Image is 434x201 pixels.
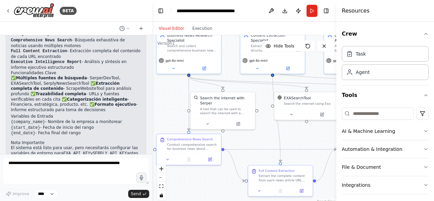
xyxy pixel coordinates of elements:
[117,24,133,33] button: Switch to previous chat
[156,29,221,74] div: Business News Research SpecialistSearch and collect comprehensive business news and information a...
[11,119,141,125] li: - Nombre de la empresa a monitorear
[3,189,32,198] button: Improve
[178,156,200,163] button: No output available
[249,59,268,63] span: gpt-4o-mini
[274,43,294,49] span: Hide Tools
[293,188,311,194] button: Open in side panel
[316,147,336,183] g: Edge from fedf0c9e-bead-4d6b-bd51-851303e16be1 to 063da2b6-03d8-4fef-8cec-ac30d4b96288
[165,59,184,63] span: gpt-4o-mini
[157,173,166,182] button: zoom out
[189,65,219,72] button: Open in side panel
[223,121,253,127] button: Open in side panel
[177,7,253,14] nav: breadcrumb
[60,7,77,15] div: BETA
[167,44,218,53] div: Search and collect comprehensive business news and information about {company_name} from {start_d...
[11,48,141,59] li: - Extracción completa del contenido de cada URL encontrado
[11,76,141,113] p: ✅ - SerperDevTool, EXASearchTool, SerplyNewsSearchTool ✅ - ScrapeWebsiteTool para análisis profun...
[323,29,389,74] div: Executive Intelligence AnalystAnalyze and synthesize business news about {company_name} to create...
[11,60,82,64] code: Executive Intelligence Report
[270,72,283,162] g: Edge from 908d2e44-b4c1-4f2e-9f34-bb2967f9ca16 to fedf0c9e-bead-4d6b-bd51-851303e16be1
[136,173,146,183] button: Click to speak your automation idea
[273,65,302,72] button: Open in side panel
[284,95,311,100] div: EXASearchTool
[342,140,429,158] button: Automation & Integration
[188,24,216,33] button: Execution
[93,151,127,156] code: SERPLY_API_KEY
[259,169,295,173] div: Full Content Extraction
[11,120,45,124] code: {company_name}
[342,122,429,140] button: AI & Machine Learning
[157,182,166,191] button: fit view
[13,191,29,197] span: Improve
[224,147,336,152] g: Edge from 7c396735-c3be-4ad8-9082-210d1c7f688e to 063da2b6-03d8-4fef-8cec-ac30d4b96288
[157,164,166,200] div: React Flow controls
[356,69,370,76] div: Agent
[200,107,252,115] div: A tool that can be used to search the internet with a search_query. Supports different search typ...
[342,24,429,43] button: Crew
[167,142,218,151] div: Conduct comprehensive search for business news about {company_name} within the date range from {s...
[167,137,213,141] div: Comprehensive News Search
[167,33,218,43] div: Business News Research Specialist
[200,95,252,106] div: Search the internet with Serper
[307,111,337,118] button: Open in side panel
[156,6,165,16] button: Hide left sidebar
[194,95,198,99] img: SerperDevTool
[342,86,429,105] button: Tools
[11,38,141,48] li: - Búsqueda exhaustiva de noticias usando múltiples motores
[261,41,298,52] button: Hide Tools
[36,92,86,96] strong: Trazabilidad completa
[333,59,351,63] span: gpt-4o-mini
[186,77,191,130] g: Edge from 8dad20bd-41e0-4020-97c9-138e7120f68a to 7c396735-c3be-4ad8-9082-210d1c7f688e
[186,77,309,89] g: Edge from 8dad20bd-41e0-4020-97c9-138e7120f68a to 90b9eb2e-9291-4afd-9d32-dd348180d3bb
[356,51,366,57] div: Task
[269,188,291,194] button: No output available
[11,130,141,136] li: - Fecha final del rango
[251,44,302,53] div: Extract complete and structured content from news article URLs to ensure comprehensive coverage o...
[136,24,146,33] button: Start a new chat
[157,164,166,173] button: zoom in
[186,77,393,89] g: Edge from 8dad20bd-41e0-4020-97c9-138e7120f68a to d2b02cba-7c49-4673-bc62-dbc64b2a123d
[63,151,90,156] code: EXA_API_KEY
[342,7,370,15] h4: Resources
[342,43,429,85] div: Crew
[67,97,127,102] strong: Categorización inteligente
[157,191,166,200] button: toggle interactivity
[11,81,120,91] strong: Extracción completa de contenido
[11,125,141,131] li: - Fecha de inicio del rango
[157,41,175,46] div: Version 1
[240,29,305,74] div: Content Extraction SpecialistExtract complete and structured content from news article URLs to en...
[11,38,72,43] code: Comprehensive News Search
[11,125,40,130] code: {start_date}
[342,158,429,176] button: File & Document
[201,156,219,163] button: Open in side panel
[11,71,141,76] h2: Funcionalidades Clave
[11,31,54,36] strong: ⚡ Flujo de Trabajo:
[16,76,87,80] strong: Múltiples fuentes de búsqueda
[248,165,313,197] div: Full Content ExtractionExtract the complete content from each news article URL identified in the ...
[224,147,245,183] g: Edge from 7c396735-c3be-4ad8-9082-210d1c7f688e to fedf0c9e-bead-4d6b-bd51-851303e16be1
[259,174,310,182] div: Extract the complete content from each news article URL identified in the previous search. For ea...
[342,176,429,194] button: Integrations
[14,3,54,18] img: Logo
[95,102,136,107] strong: Formato ejecutivo
[321,6,331,16] button: Hide right sidebar
[278,95,282,99] img: EXASearchTool
[11,59,141,70] li: - Análisis y síntesis en informe ejecutivo estructurado
[284,102,336,106] div: Search the internet using Exa
[11,131,35,136] code: {end_date}
[155,24,188,33] button: Visual Editor
[131,191,141,197] span: Send
[128,190,149,198] button: Send
[11,114,141,119] h2: Variables de Entrada
[190,92,256,130] div: SerperDevToolSearch the internet with SerperA tool that can be used to search the internet with a...
[274,92,339,120] div: EXASearchToolEXASearchToolSearch the internet using Exa
[11,140,141,146] h2: Nota Importante
[11,49,67,54] code: Full Content Extraction
[11,145,141,167] p: El sistema está listo para usar, pero necesitarás configurar las variables de entorno para y ante...
[156,134,221,165] div: Comprehensive News SearchConduct comprehensive search for business news about {company_name} with...
[251,33,302,43] div: Content Extraction Specialist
